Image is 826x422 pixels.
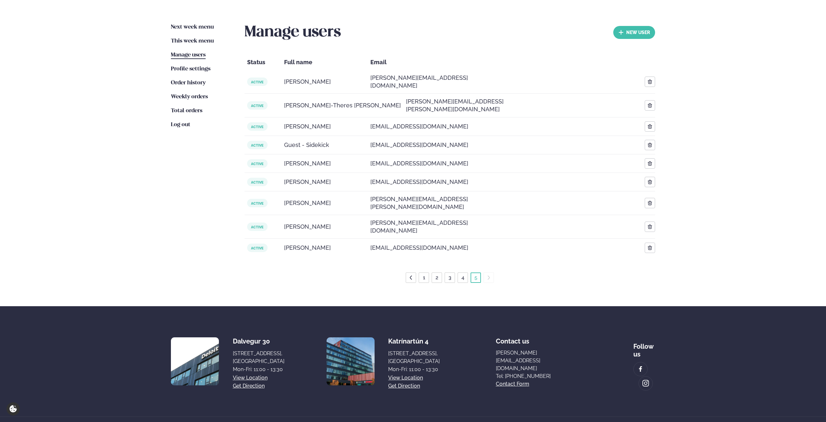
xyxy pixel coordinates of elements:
[233,350,284,365] div: [STREET_ADDRESS], [GEOGRAPHIC_DATA]
[496,332,529,345] span: Contact us
[388,337,440,345] div: Katrínartún 4
[247,78,268,86] span: active
[171,107,202,115] a: Total orders
[171,38,214,44] span: This week menu
[171,65,210,73] a: Profile settings
[496,380,529,388] a: Contact form
[171,24,214,30] span: Next week menu
[639,377,652,390] a: image alt
[6,402,20,416] a: Cookie settings
[247,178,268,186] span: active
[637,366,644,373] img: image alt
[171,79,206,87] a: Order history
[171,93,208,101] a: Weekly orders
[370,178,468,186] span: [EMAIL_ADDRESS][DOMAIN_NAME]
[388,350,440,365] div: [STREET_ADDRESS], [GEOGRAPHIC_DATA]
[370,141,468,149] span: [EMAIL_ADDRESS][DOMAIN_NAME]
[171,80,206,86] span: Order history
[171,122,190,127] span: Log out
[247,122,268,131] span: active
[171,337,219,385] img: image alt
[171,37,214,45] a: This week menu
[247,101,268,110] span: active
[370,74,480,90] span: [PERSON_NAME][EMAIL_ADDRESS][DOMAIN_NAME]
[370,160,468,167] span: [EMAIL_ADDRESS][DOMAIN_NAME]
[460,272,466,283] a: 4
[171,51,206,59] a: Manage users
[247,159,268,168] span: active
[633,337,655,358] div: Follow us
[284,178,331,186] span: [PERSON_NAME]
[284,223,331,231] span: [PERSON_NAME]
[247,244,268,252] span: active
[171,108,202,114] span: Total orders
[284,244,331,252] span: [PERSON_NAME]
[284,199,331,207] span: [PERSON_NAME]
[388,366,440,373] div: Mon-Fri: 11:00 - 13:30
[388,374,423,382] a: View location
[284,160,331,167] span: [PERSON_NAME]
[281,54,368,70] div: Full name
[171,94,208,100] span: Weekly orders
[233,382,265,390] a: Get direction
[613,26,655,39] button: new User
[233,374,268,382] a: View location
[247,141,268,149] span: active
[422,272,426,283] a: 1
[245,23,341,42] h2: Manage users
[447,272,453,283] a: 3
[233,366,284,373] div: Mon-Fri: 11:00 - 13:30
[284,102,401,109] span: [PERSON_NAME]-Theres [PERSON_NAME]
[171,52,206,58] span: Manage users
[171,121,190,129] a: Log out
[406,98,515,113] span: [PERSON_NAME][EMAIL_ADDRESS][PERSON_NAME][DOMAIN_NAME]
[284,78,331,86] span: [PERSON_NAME]
[642,380,649,387] img: image alt
[496,372,578,380] a: Tel: [PHONE_NUMBER]
[171,66,210,72] span: Profile settings
[284,123,331,130] span: [PERSON_NAME]
[634,362,647,376] a: image alt
[370,244,468,252] span: [EMAIL_ADDRESS][DOMAIN_NAME]
[473,272,479,283] a: 5
[247,223,268,231] span: active
[327,337,375,385] img: image alt
[245,54,281,70] div: Status
[370,219,480,235] span: [PERSON_NAME][EMAIL_ADDRESS][DOMAIN_NAME]
[496,349,578,372] a: [PERSON_NAME][EMAIL_ADDRESS][DOMAIN_NAME]
[388,382,420,390] a: Get direction
[370,123,468,130] span: [EMAIL_ADDRESS][DOMAIN_NAME]
[247,199,268,207] span: active
[434,272,440,283] a: 2
[171,23,214,31] a: Next week menu
[233,337,284,345] div: Dalvegur 30
[368,54,482,70] div: Email
[370,195,480,211] span: [PERSON_NAME][EMAIL_ADDRESS][PERSON_NAME][DOMAIN_NAME]
[284,141,329,149] span: Guest - Sidekick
